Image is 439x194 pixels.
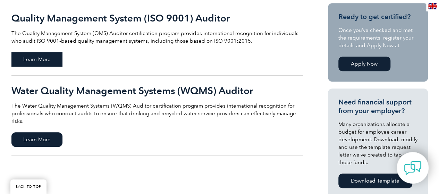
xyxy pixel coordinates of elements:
[11,76,303,156] a: Water Quality Management Systems (WQMS) Auditor The Water Quality Management Systems (WQMS) Audit...
[11,102,303,125] p: The Water Quality Management Systems (WQMS) Auditor certification program provides international ...
[428,3,437,9] img: en
[338,57,390,71] a: Apply Now
[338,12,417,21] h3: Ready to get certified?
[11,3,303,76] a: Quality Management System (ISO 9001) Auditor The Quality Management System (QMS) Auditor certific...
[11,12,303,24] h2: Quality Management System (ISO 9001) Auditor
[404,159,421,177] img: contact-chat.png
[338,98,417,115] h3: Need financial support from your employer?
[338,120,417,166] p: Many organizations allocate a budget for employee career development. Download, modify and use th...
[11,29,303,45] p: The Quality Management System (QMS) Auditor certification program provides international recognit...
[11,132,62,147] span: Learn More
[10,179,47,194] a: BACK TO TOP
[338,174,412,188] a: Download Template
[11,85,303,96] h2: Water Quality Management Systems (WQMS) Auditor
[338,26,417,49] p: Once you’ve checked and met the requirements, register your details and Apply Now at
[11,52,62,67] span: Learn More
